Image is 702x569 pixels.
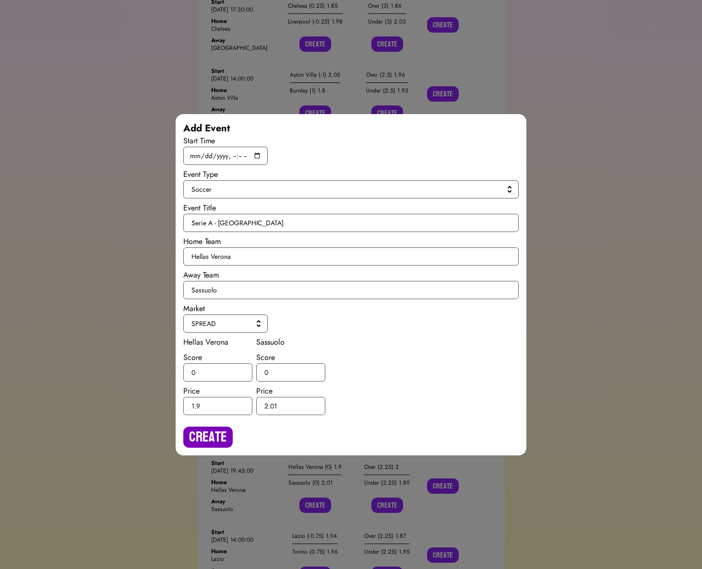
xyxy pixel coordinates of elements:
div: Event Type [183,169,519,180]
button: SPREAD [183,314,268,333]
span: Soccer [191,185,507,194]
div: Start Time [183,135,519,147]
div: Hellas Verona [183,337,252,348]
div: Home Team [183,236,519,247]
div: Price [183,385,252,397]
span: SPREAD [191,319,256,328]
div: Score [183,352,252,363]
div: Event Title [183,202,519,214]
div: Add Event [183,122,519,135]
button: Create [183,427,233,448]
button: Soccer [183,180,519,198]
div: Sassuolo [256,337,325,348]
div: Score [256,352,325,363]
div: Price [256,385,325,397]
div: Away Team [183,269,519,281]
div: Market [183,303,519,314]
